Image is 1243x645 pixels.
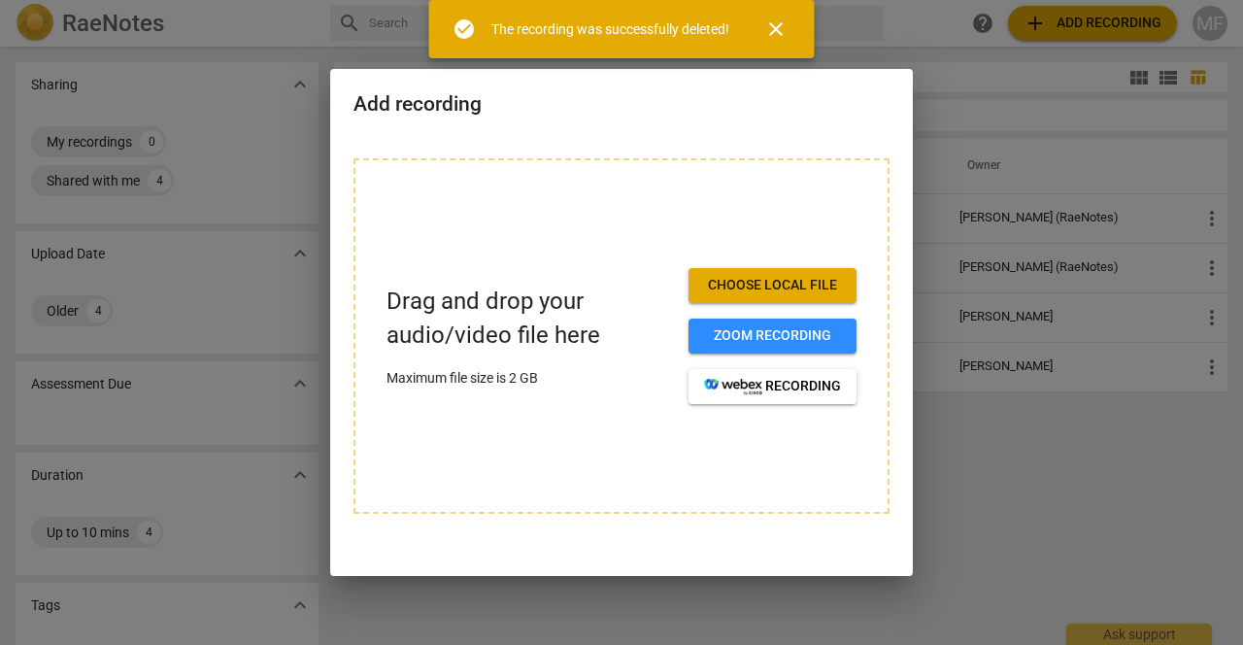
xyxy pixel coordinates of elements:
p: Drag and drop your audio/video file here [386,285,673,353]
div: The recording was successfully deleted! [491,19,729,40]
p: Maximum file size is 2 GB [386,368,673,389]
span: recording [704,377,841,396]
span: Choose local file [704,276,841,295]
button: recording [689,369,857,404]
span: check_circle [453,17,476,41]
button: Zoom recording [689,319,857,354]
button: Close [753,6,799,52]
span: Zoom recording [704,326,841,346]
button: Choose local file [689,268,857,303]
h2: Add recording [353,92,890,117]
span: close [764,17,788,41]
